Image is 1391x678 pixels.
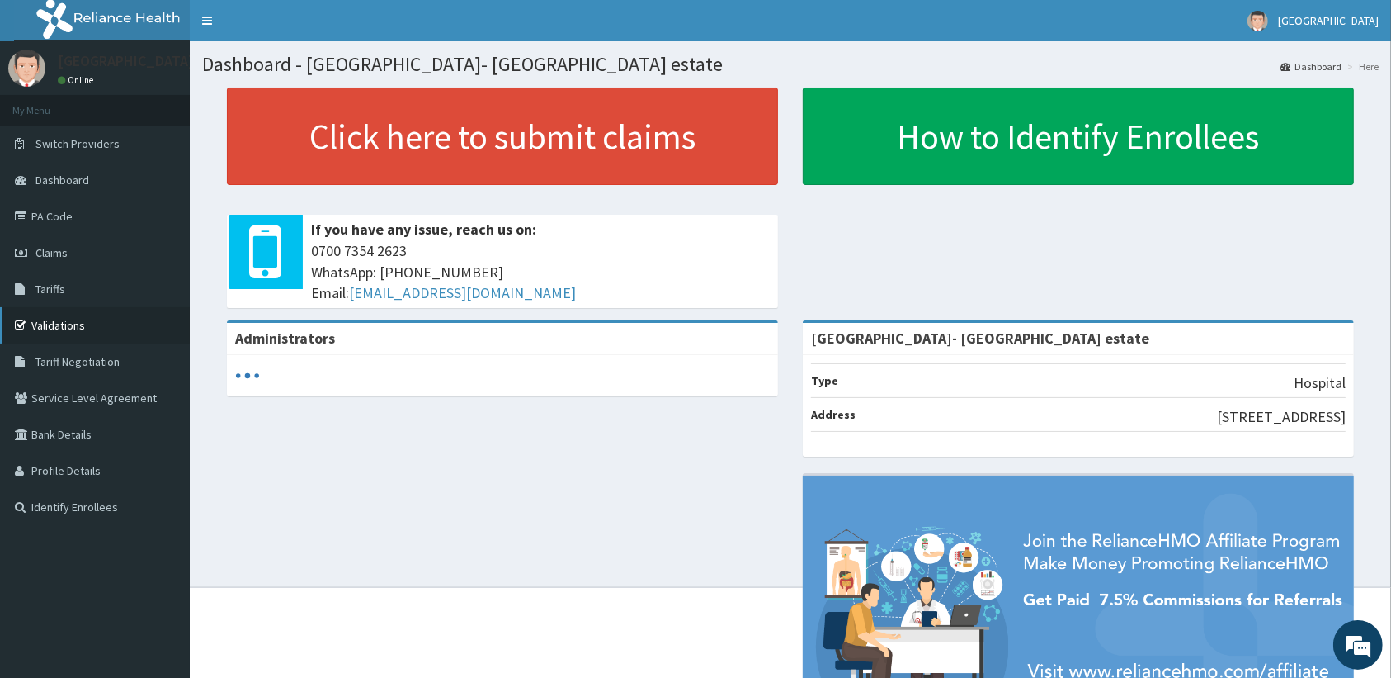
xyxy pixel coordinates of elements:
[35,354,120,369] span: Tariff Negotiation
[1217,406,1346,428] p: [STREET_ADDRESS]
[227,88,778,185] a: Click here to submit claims
[235,329,335,348] b: Administrators
[311,220,536,239] b: If you have any issue, reach us on:
[311,240,770,304] span: 0700 7354 2623 WhatsApp: [PHONE_NUMBER] Email:
[803,88,1354,185] a: How to Identify Enrollees
[1247,11,1268,31] img: User Image
[35,136,120,151] span: Switch Providers
[1278,13,1379,28] span: [GEOGRAPHIC_DATA]
[349,283,576,302] a: [EMAIL_ADDRESS][DOMAIN_NAME]
[1343,59,1379,73] li: Here
[1280,59,1341,73] a: Dashboard
[1294,372,1346,394] p: Hospital
[8,50,45,87] img: User Image
[202,54,1379,75] h1: Dashboard - [GEOGRAPHIC_DATA]- [GEOGRAPHIC_DATA] estate
[811,407,856,422] b: Address
[35,245,68,260] span: Claims
[35,282,65,296] span: Tariffs
[35,173,89,187] span: Dashboard
[58,74,97,86] a: Online
[811,329,1149,348] strong: [GEOGRAPHIC_DATA]- [GEOGRAPHIC_DATA] estate
[58,54,194,69] p: [GEOGRAPHIC_DATA]
[811,373,838,388] b: Type
[235,363,260,388] svg: audio-loading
